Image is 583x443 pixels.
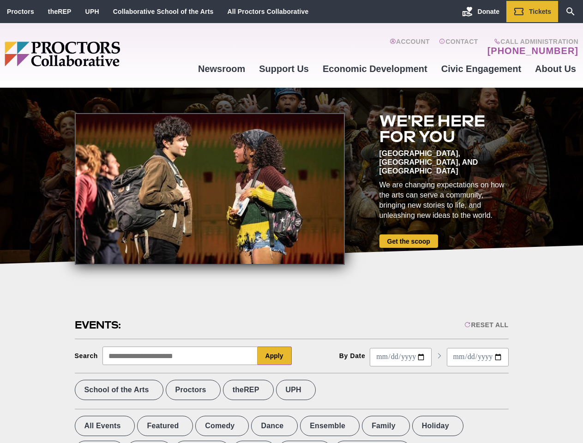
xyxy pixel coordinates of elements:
div: Search [75,352,98,359]
a: [PHONE_NUMBER] [487,45,578,56]
a: Tickets [506,1,558,22]
a: Contact [439,38,478,56]
label: Comedy [195,416,249,436]
label: Dance [251,416,298,436]
a: Support Us [252,56,316,81]
a: Civic Engagement [434,56,528,81]
a: About Us [528,56,583,81]
label: Ensemble [300,416,360,436]
span: Donate [478,8,499,15]
h2: We're here for you [379,113,509,144]
label: Featured [137,416,193,436]
a: Newsroom [191,56,252,81]
span: Tickets [529,8,551,15]
label: Family [362,416,410,436]
div: We are changing expectations on how the arts can serve a community, bringing new stories to life,... [379,180,509,221]
div: [GEOGRAPHIC_DATA], [GEOGRAPHIC_DATA], and [GEOGRAPHIC_DATA] [379,149,509,175]
a: Search [558,1,583,22]
a: All Proctors Collaborative [227,8,308,15]
div: Reset All [464,321,508,329]
label: School of the Arts [75,380,163,400]
a: Economic Development [316,56,434,81]
button: Apply [258,347,292,365]
label: UPH [276,380,316,400]
a: Donate [455,1,506,22]
label: theREP [223,380,274,400]
a: theREP [48,8,72,15]
a: Collaborative School of the Arts [113,8,214,15]
span: Call Administration [485,38,578,45]
label: Proctors [166,380,221,400]
a: UPH [85,8,99,15]
a: Account [390,38,430,56]
div: By Date [339,352,366,359]
a: Get the scoop [379,234,438,248]
h2: Events: [75,318,122,332]
a: Proctors [7,8,34,15]
img: Proctors logo [5,42,191,66]
label: All Events [75,416,135,436]
label: Holiday [412,416,463,436]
